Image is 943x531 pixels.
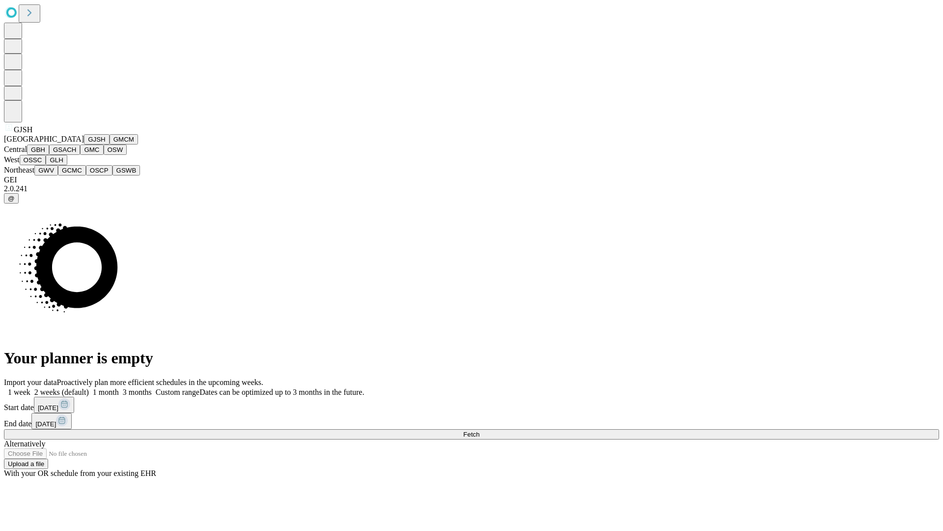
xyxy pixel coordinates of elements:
[80,145,103,155] button: GMC
[4,155,20,164] span: West
[199,388,364,396] span: Dates can be optimized up to 3 months in the future.
[4,184,939,193] div: 2.0.241
[4,145,27,153] span: Central
[4,193,19,204] button: @
[4,397,939,413] div: Start date
[4,429,939,440] button: Fetch
[156,388,199,396] span: Custom range
[31,413,72,429] button: [DATE]
[34,165,58,176] button: GWV
[4,135,84,143] span: [GEOGRAPHIC_DATA]
[38,404,58,412] span: [DATE]
[4,378,57,386] span: Import your data
[20,155,46,165] button: OSSC
[8,388,30,396] span: 1 week
[4,440,45,448] span: Alternatively
[123,388,152,396] span: 3 months
[34,388,89,396] span: 2 weeks (default)
[58,165,86,176] button: GCMC
[4,166,34,174] span: Northeast
[4,459,48,469] button: Upload a file
[34,397,74,413] button: [DATE]
[4,413,939,429] div: End date
[14,125,32,134] span: GJSH
[27,145,49,155] button: GBH
[8,195,15,202] span: @
[84,134,110,145] button: GJSH
[463,431,479,438] span: Fetch
[4,349,939,367] h1: Your planner is empty
[86,165,112,176] button: OSCP
[110,134,138,145] button: GMCM
[112,165,140,176] button: GSWB
[104,145,127,155] button: OSW
[49,145,80,155] button: GSACH
[46,155,67,165] button: GLH
[57,378,263,386] span: Proactively plan more efficient schedules in the upcoming weeks.
[93,388,119,396] span: 1 month
[35,420,56,428] span: [DATE]
[4,469,156,477] span: With your OR schedule from your existing EHR
[4,176,939,184] div: GEI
